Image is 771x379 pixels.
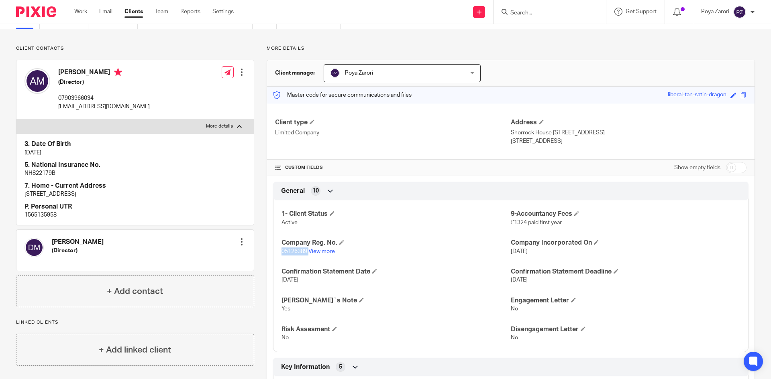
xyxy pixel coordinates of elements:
span: 10 [312,187,319,195]
h4: + Add linked client [99,344,171,356]
p: 1565135958 [24,211,246,219]
h4: Confirmation Statement Deadline [511,268,740,276]
h5: (Director) [52,247,104,255]
p: Poya Zarori [701,8,729,16]
span: [DATE] [511,277,528,283]
h4: [PERSON_NAME] [58,68,150,78]
p: Linked clients [16,319,254,326]
span: 5 [339,363,342,371]
i: Primary [114,68,122,76]
input: Search [510,10,582,17]
span: [DATE] [511,249,528,254]
h4: [PERSON_NAME]`s Note [281,296,511,305]
span: Active [281,220,298,225]
span: No [511,335,518,340]
a: View more [308,249,335,254]
h4: Company Incorporated On [511,239,740,247]
a: Team [155,8,168,16]
h4: Address [511,118,747,127]
span: General [281,187,305,195]
span: No [511,306,518,312]
p: 07903966034 [58,94,150,102]
p: Master code for secure communications and files [273,91,412,99]
span: Key Information [281,363,330,371]
h4: P. Personal UTR [24,203,246,211]
span: Poya Zarori [345,70,373,76]
p: Limited Company [275,129,511,137]
a: Clients [124,8,143,16]
a: Work [74,8,87,16]
h4: Engagement Letter [511,296,740,305]
p: Client contacts [16,45,254,52]
h4: 9-Accountancy Fees [511,210,740,218]
h4: 5. National Insurance No. [24,161,246,169]
span: Yes [281,306,290,312]
span: 05126389 [281,249,307,254]
h3: Client manager [275,69,316,77]
span: Get Support [626,9,657,14]
a: Email [99,8,112,16]
img: svg%3E [330,68,340,78]
h4: Client type [275,118,511,127]
h4: [PERSON_NAME] [52,238,104,246]
h4: Risk Assesment [281,325,511,334]
img: svg%3E [733,6,746,18]
h4: CUSTOM FIELDS [275,164,511,171]
label: Show empty fields [674,164,720,172]
h4: Company Reg. No. [281,239,511,247]
img: svg%3E [24,68,50,94]
p: [STREET_ADDRESS] [24,190,246,198]
span: [DATE] [281,277,298,283]
h4: 1- Client Status [281,210,511,218]
img: Pixie [16,6,56,17]
h4: Confirmation Statement Date [281,268,511,276]
h4: 7. Home - Current Address [24,182,246,190]
h4: + Add contact [107,285,163,298]
span: £1324 paid first year [511,220,562,225]
img: svg%3E [24,238,44,257]
a: Settings [212,8,234,16]
div: liberal-tan-satin-dragon [668,91,726,100]
span: No [281,335,289,340]
p: [STREET_ADDRESS] [511,137,747,145]
p: Shorrock House [STREET_ADDRESS] [511,129,747,137]
p: [DATE] [24,149,246,157]
h4: Disengagement Letter [511,325,740,334]
p: More details [267,45,755,52]
p: [EMAIL_ADDRESS][DOMAIN_NAME] [58,103,150,111]
p: NH822179B [24,169,246,177]
h4: 3. Date Of Birth [24,140,246,148]
a: Reports [180,8,200,16]
p: More details [206,123,233,130]
h5: (Director) [58,78,150,86]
